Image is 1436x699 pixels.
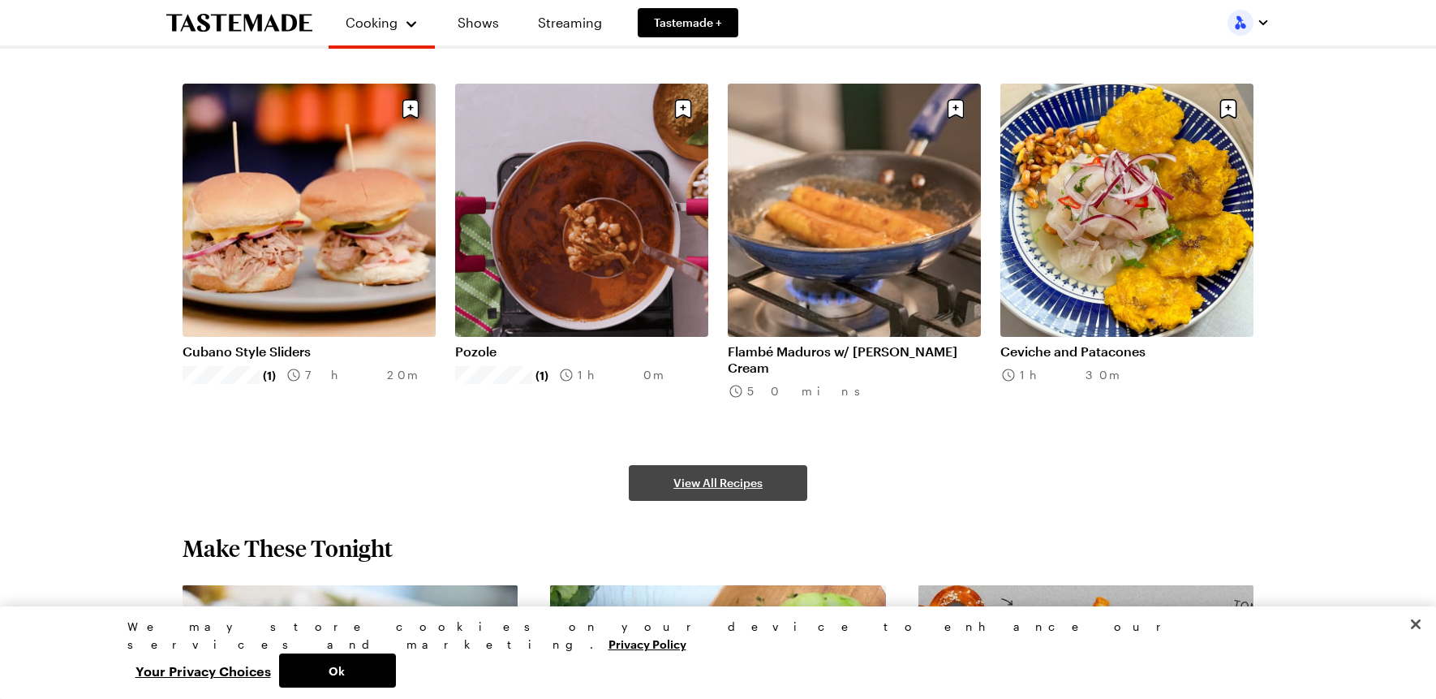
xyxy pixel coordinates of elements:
[1213,93,1244,124] button: Save recipe
[654,15,722,31] span: Tastemade +
[345,6,419,39] button: Cooking
[638,8,738,37] a: Tastemade +
[629,465,807,501] a: View All Recipes
[1227,10,1270,36] button: Profile picture
[1000,343,1253,360] a: Ceviche and Patacones
[918,587,1138,602] a: View full content for Struggle Meals
[346,15,398,30] span: Cooking
[1398,606,1434,642] button: Close
[166,14,312,32] a: To Tastemade Home Page
[673,475,763,491] span: View All Recipes
[127,654,279,688] button: Your Privacy Choices
[127,618,1296,654] div: We may store cookies on your device to enhance our services and marketing.
[455,343,708,360] a: Pozole
[183,587,455,602] a: View full content for Veggie-Forward Flavors
[279,654,396,688] button: Ok
[550,587,756,602] a: View full content for Clean Eating
[940,93,971,124] button: Save recipe
[728,343,981,376] a: Flambé Maduros w/ [PERSON_NAME] Cream
[395,93,426,124] button: Save recipe
[1227,10,1253,36] img: Profile picture
[127,618,1296,688] div: Privacy
[608,636,686,651] a: More information about your privacy, opens in a new tab
[183,533,393,563] h2: Make These Tonight
[668,93,699,124] button: Save recipe
[183,343,436,360] a: Cubano Style Sliders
